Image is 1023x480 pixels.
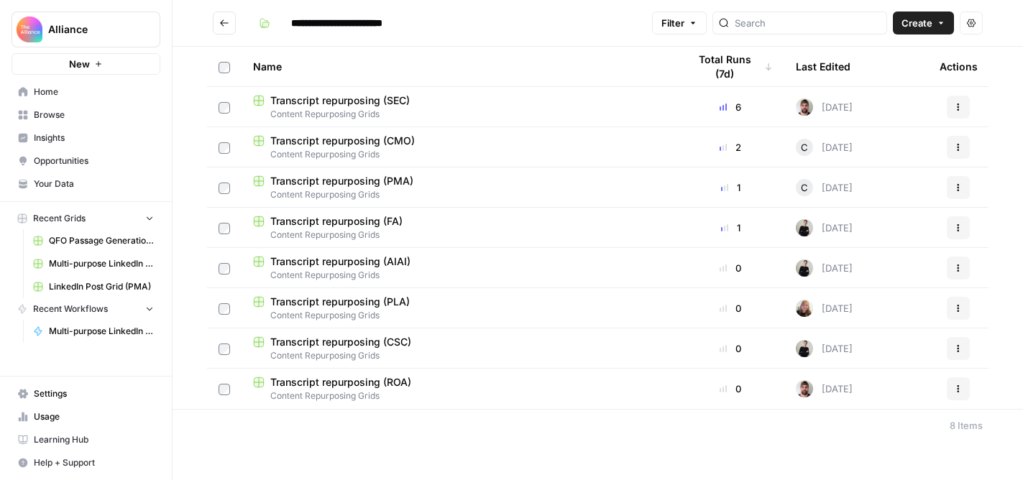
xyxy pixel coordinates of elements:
span: Opportunities [34,154,154,167]
a: LinkedIn Post Grid (PMA) [27,275,160,298]
div: [DATE] [796,219,853,236]
span: Content Repurposing Grids [253,349,665,362]
div: 1 [688,180,773,195]
div: Actions [940,47,978,86]
div: 0 [688,301,773,315]
a: Usage [12,405,160,428]
span: Create [902,16,932,30]
span: Multi-purpose LinkedIn Workflow Grid [49,257,154,270]
a: Transcript repurposing (PMA)Content Repurposing Grids [253,174,665,201]
div: 1 [688,221,773,235]
a: Transcript repurposing (ROA)Content Repurposing Grids [253,375,665,402]
div: [DATE] [796,300,853,317]
span: Content Repurposing Grids [253,309,665,322]
button: Create [893,11,954,34]
span: Transcript repurposing (PMA) [270,174,413,188]
div: 8 Items [950,418,983,433]
div: Name [253,47,665,86]
span: LinkedIn Post Grid (PMA) [49,280,154,293]
a: Settings [12,382,160,405]
img: rzyuksnmva7rad5cmpd7k6b2ndco [796,219,813,236]
img: 9ucy7zvi246h5jy943jx4fqk49j8 [796,380,813,397]
div: [DATE] [796,340,853,357]
button: Filter [652,11,707,34]
span: Transcript repurposing (SEC) [270,93,410,108]
a: Opportunities [12,149,160,172]
span: Content Repurposing Grids [253,188,665,201]
span: Alliance [48,22,135,37]
a: Learning Hub [12,428,160,451]
a: QFO Passage Generation (CSC) [27,229,160,252]
span: Transcript repurposing (CSC) [270,335,411,349]
div: 0 [688,382,773,396]
span: Filter [661,16,684,30]
a: Transcript repurposing (AIAI)Content Repurposing Grids [253,254,665,282]
div: [DATE] [796,179,853,196]
img: rzyuksnmva7rad5cmpd7k6b2ndco [796,340,813,357]
img: Alliance Logo [17,17,42,42]
button: New [12,53,160,75]
span: Content Repurposing Grids [253,229,665,241]
div: 0 [688,261,773,275]
span: Transcript repurposing (AIAI) [270,254,410,269]
span: Your Data [34,177,154,190]
span: QFO Passage Generation (CSC) [49,234,154,247]
span: Transcript repurposing (PLA) [270,295,410,309]
button: Go back [213,11,236,34]
a: Transcript repurposing (SEC)Content Repurposing Grids [253,93,665,121]
a: Multi-purpose LinkedIn Workflow [27,320,160,343]
span: Transcript repurposing (FA) [270,214,403,229]
button: Recent Workflows [12,298,160,320]
span: Recent Workflows [33,303,108,315]
a: Your Data [12,172,160,195]
span: Multi-purpose LinkedIn Workflow [49,325,154,338]
span: Content Repurposing Grids [253,108,665,121]
span: Insights [34,131,154,144]
span: Home [34,86,154,98]
span: Recent Grids [33,212,86,225]
span: Settings [34,387,154,400]
img: rzyuksnmva7rad5cmpd7k6b2ndco [796,259,813,277]
img: 9ucy7zvi246h5jy943jx4fqk49j8 [796,98,813,116]
span: Help + Support [34,456,154,469]
div: Total Runs (7d) [688,47,773,86]
img: dusy4e3dsucr7fztkxh4ejuaeihk [796,300,813,317]
button: Help + Support [12,451,160,474]
a: Home [12,80,160,103]
span: New [69,57,90,71]
a: Insights [12,126,160,149]
div: [DATE] [796,259,853,277]
a: Transcript repurposing (CMO)Content Repurposing Grids [253,134,665,161]
span: Content Repurposing Grids [253,389,665,402]
input: Search [735,16,881,30]
div: [DATE] [796,98,853,116]
div: 0 [688,341,773,356]
span: Content Repurposing Grids [253,148,665,161]
a: Browse [12,103,160,126]
div: [DATE] [796,139,853,156]
a: Transcript repurposing (FA)Content Repurposing Grids [253,214,665,241]
div: Last Edited [796,47,850,86]
a: Multi-purpose LinkedIn Workflow Grid [27,252,160,275]
a: Transcript repurposing (CSC)Content Repurposing Grids [253,335,665,362]
span: Content Repurposing Grids [253,269,665,282]
span: Transcript repurposing (CMO) [270,134,415,148]
span: Usage [34,410,154,423]
button: Workspace: Alliance [12,11,160,47]
span: Learning Hub [34,433,154,446]
span: C [801,140,808,154]
span: C [801,180,808,195]
div: 2 [688,140,773,154]
a: Transcript repurposing (PLA)Content Repurposing Grids [253,295,665,322]
span: Browse [34,109,154,121]
button: Recent Grids [12,208,160,229]
div: 6 [688,100,773,114]
div: [DATE] [796,380,853,397]
span: Transcript repurposing (ROA) [270,375,411,389]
